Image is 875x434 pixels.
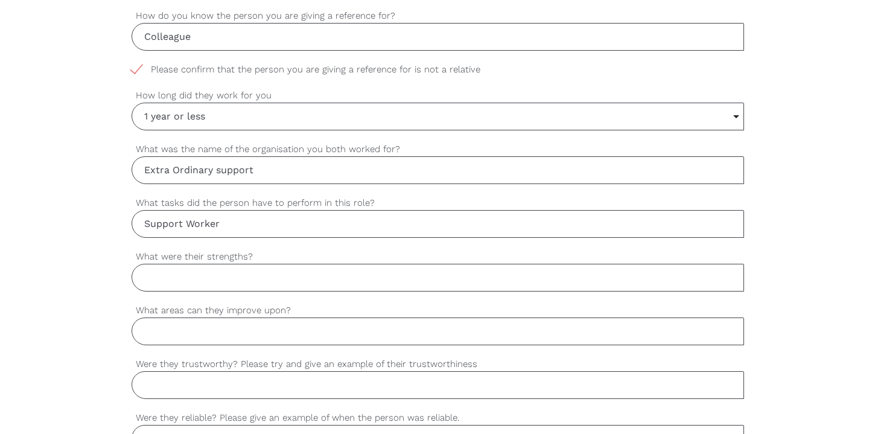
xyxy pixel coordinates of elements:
label: What areas can they improve upon? [132,304,744,318]
label: What was the name of the organisation you both worked for? [132,142,744,156]
label: How do you know the person you are giving a reference for? [132,9,744,23]
label: Were they trustworthy? Please try and give an example of their trustworthiness [132,357,744,371]
label: Were they reliable? Please give an example of when the person was reliable. [132,411,744,425]
label: What were their strengths? [132,250,744,264]
label: What tasks did the person have to perform in this role? [132,196,744,210]
span: Please confirm that the person you are giving a reference for is not a relative [132,63,503,77]
label: How long did they work for you [132,89,744,103]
